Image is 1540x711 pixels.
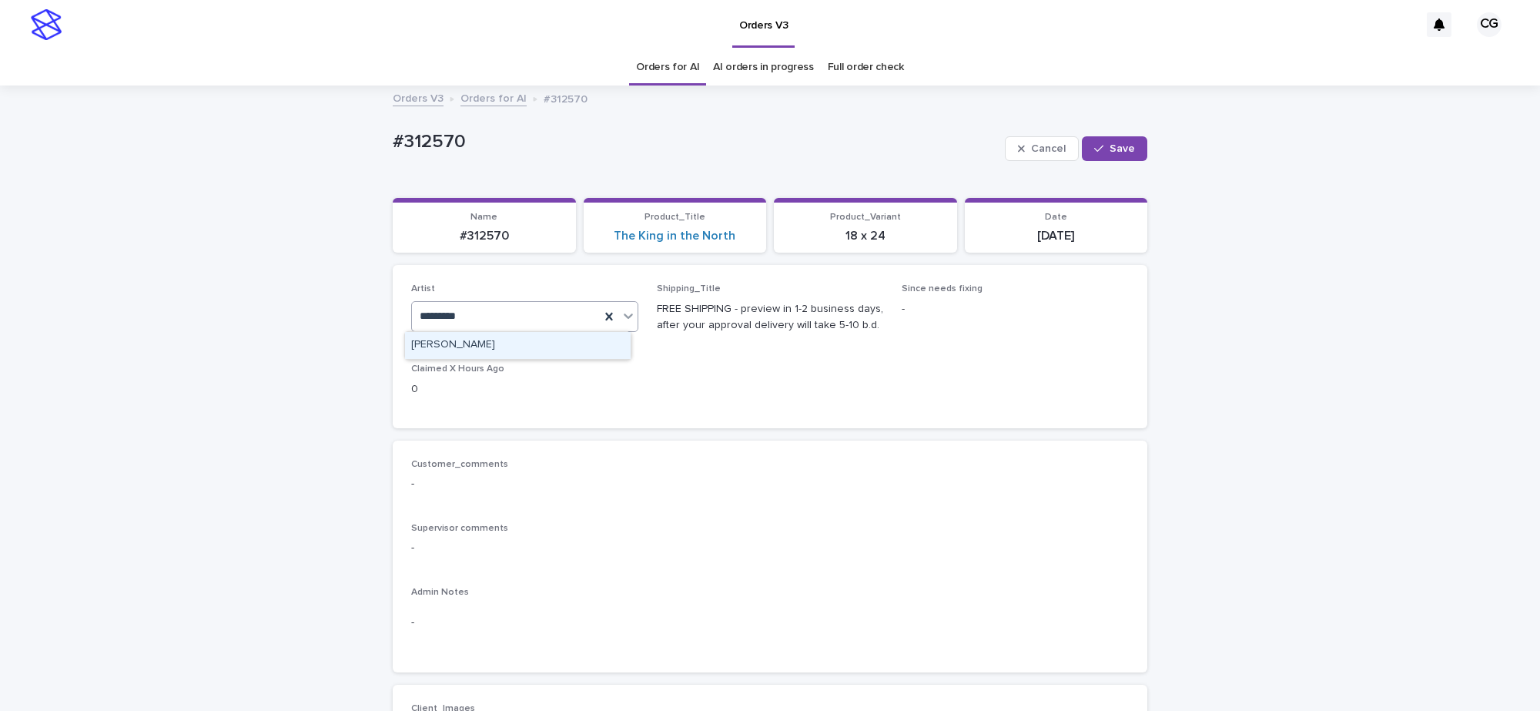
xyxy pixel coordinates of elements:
span: Product_Variant [830,213,901,222]
p: - [411,476,1129,492]
button: Cancel [1005,136,1079,161]
span: Claimed X Hours Ago [411,364,504,374]
span: Shipping_Title [657,284,721,293]
p: 18 x 24 [783,229,948,243]
p: - [411,615,1129,631]
a: Orders for AI [460,89,527,106]
p: [DATE] [974,229,1139,243]
span: Date [1045,213,1067,222]
p: FREE SHIPPING - preview in 1-2 business days, after your approval delivery will take 5-10 b.d. [657,301,884,334]
span: Supervisor comments [411,524,508,533]
div: Cel Gamora [405,332,631,359]
span: Name [470,213,497,222]
p: #312570 [393,131,999,153]
span: Admin Notes [411,588,469,597]
p: #312570 [402,229,567,243]
a: Orders for AI [636,49,699,86]
span: Since needs fixing [902,284,983,293]
img: stacker-logo-s-only.png [31,9,62,40]
a: Full order check [828,49,904,86]
button: Save [1082,136,1147,161]
p: - [902,301,1129,317]
span: Customer_comments [411,460,508,469]
div: CG [1477,12,1501,37]
p: #312570 [544,89,588,106]
a: Orders V3 [393,89,444,106]
span: Artist [411,284,435,293]
span: Product_Title [644,213,705,222]
a: AI orders in progress [713,49,814,86]
span: Save [1110,143,1135,154]
p: 0 [411,381,638,397]
span: Cancel [1031,143,1066,154]
p: - [411,540,1129,556]
a: The King in the North [614,229,735,243]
